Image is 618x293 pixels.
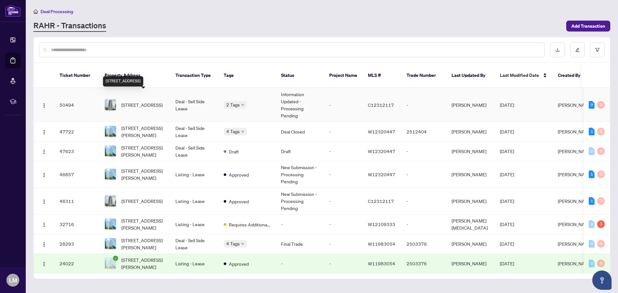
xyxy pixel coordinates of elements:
td: - [401,88,446,122]
button: download [550,42,565,57]
td: Listing - Lease [170,254,219,273]
div: 0 [597,240,605,248]
td: - [276,254,324,273]
img: thumbnail-img [105,258,116,269]
span: edit [575,48,580,52]
span: Approved [229,171,249,178]
button: Logo [39,126,49,137]
td: [PERSON_NAME] [446,88,495,122]
td: Listing - Lease [170,188,219,215]
th: Created By [553,63,591,88]
span: Requires Additional Docs [229,221,271,228]
span: C12312117 [368,198,394,204]
span: W11983054 [368,261,395,266]
span: Last Modified Date [500,72,539,79]
span: [PERSON_NAME] [558,198,593,204]
td: - [324,122,363,142]
td: [PERSON_NAME] [446,142,495,161]
img: Logo [42,242,47,247]
button: filter [590,42,605,57]
div: 1 [589,170,595,178]
td: 47623 [54,142,99,161]
span: [PERSON_NAME] [558,102,593,108]
span: W12320447 [368,171,395,177]
td: - [324,161,363,188]
td: 46311 [54,188,99,215]
img: thumbnail-img [105,146,116,157]
td: - [324,254,363,273]
span: [STREET_ADDRESS][PERSON_NAME] [121,237,165,251]
td: 50494 [54,88,99,122]
td: Draft [276,142,324,161]
img: thumbnail-img [105,99,116,110]
div: 0 [589,220,595,228]
button: Logo [39,258,49,269]
th: Last Updated By [446,63,495,88]
span: Approved [229,198,249,205]
th: Transaction Type [170,63,219,88]
button: Logo [39,219,49,229]
span: [DATE] [500,148,514,154]
span: [STREET_ADDRESS] [121,197,163,205]
td: - [324,215,363,234]
span: [DATE] [500,171,514,177]
span: Approved [229,260,249,267]
div: 0 [597,128,605,135]
img: Logo [42,172,47,178]
button: Logo [39,169,49,179]
td: 32716 [54,215,99,234]
button: Open asap [592,270,612,290]
td: Deal - Sell Side Lease [170,88,219,122]
td: 2512404 [401,122,446,142]
img: Logo [42,130,47,135]
button: Logo [39,196,49,206]
span: W11983054 [368,241,395,247]
img: logo [5,5,21,17]
span: download [555,48,560,52]
td: [PERSON_NAME][MEDICAL_DATA] [446,215,495,234]
span: W12320447 [368,148,395,154]
td: 24022 [54,254,99,273]
th: Property Address [99,63,170,88]
button: Logo [39,146,49,156]
td: - [401,188,446,215]
span: Add Transaction [571,21,605,31]
img: Logo [42,103,47,108]
th: Tags [219,63,276,88]
span: filter [595,48,600,52]
td: - [401,161,446,188]
span: [DATE] [500,129,514,134]
td: Listing - Lease [170,161,219,188]
div: 0 [589,240,595,248]
span: LM [9,276,17,285]
img: Logo [42,261,47,267]
span: 4 Tags [226,128,240,135]
span: C12312117 [368,102,394,108]
td: - [401,142,446,161]
span: Deal Processing [41,9,73,14]
td: 2503376 [401,234,446,254]
span: [DATE] [500,198,514,204]
span: [PERSON_NAME] [558,261,593,266]
span: [STREET_ADDRESS][PERSON_NAME] [121,217,165,231]
span: [PERSON_NAME] [558,129,593,134]
span: W12109333 [368,221,395,227]
span: down [241,103,244,106]
img: thumbnail-img [105,219,116,230]
span: [PERSON_NAME] [558,148,593,154]
div: 0 [597,170,605,178]
td: [PERSON_NAME] [446,188,495,215]
th: Trade Number [401,63,446,88]
button: Logo [39,239,49,249]
th: Ticket Number [54,63,99,88]
td: [PERSON_NAME] [446,122,495,142]
img: thumbnail-img [105,196,116,206]
span: [PERSON_NAME] [558,221,593,227]
td: [PERSON_NAME] [446,161,495,188]
span: W12320447 [368,129,395,134]
th: Project Name [324,63,363,88]
img: thumbnail-img [105,169,116,180]
div: 1 [589,128,595,135]
th: Last Modified Date [495,63,553,88]
div: 0 [589,147,595,155]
